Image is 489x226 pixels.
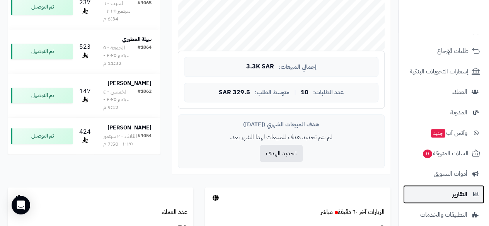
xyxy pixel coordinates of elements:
div: الثلاثاء - ٢ سبتمبر ٢٠٢٥ - 7:50 م [103,133,138,148]
div: #1062 [138,88,152,111]
span: وآتس آب [430,127,467,138]
button: تحديد الهدف [260,145,303,162]
td: 523 [76,29,94,73]
span: متوسط الطلب: [255,89,290,96]
span: إجمالي المبيعات: [279,64,317,70]
span: التطبيقات والخدمات [420,209,467,220]
span: العملاء [452,87,467,97]
span: جديد [431,129,445,138]
div: #1064 [138,44,152,67]
p: لم يتم تحديد هدف للمبيعات لهذا الشهر بعد. [184,133,378,142]
a: المدونة [403,103,484,122]
a: إشعارات التحويلات البنكية [403,62,484,81]
div: الجمعة - ٥ سبتمبر ٢٠٢٥ - 11:32 م [103,44,138,67]
td: 424 [76,118,94,154]
a: السلات المتروكة0 [403,144,484,163]
span: 10 [301,89,308,96]
div: Open Intercom Messenger [12,196,30,214]
span: 329.5 SAR [219,89,250,96]
a: أدوات التسويق [403,165,484,183]
span: 0 [423,150,432,158]
td: 147 [76,73,94,117]
strong: [PERSON_NAME] [107,79,152,87]
strong: [PERSON_NAME] [107,124,152,132]
small: مباشر [320,207,333,217]
span: المدونة [450,107,467,118]
span: إشعارات التحويلات البنكية [410,66,469,77]
strong: نبيلة المطيري [122,35,152,43]
span: أدوات التسويق [434,168,467,179]
span: التقارير [452,189,467,200]
a: طلبات الإرجاع [403,42,484,60]
span: | [294,90,296,95]
span: السلات المتروكة [422,148,469,159]
div: الخميس - ٤ سبتمبر ٢٠٢٥ - 9:12 م [103,88,138,111]
a: العملاء [403,83,484,101]
a: التقارير [403,185,484,204]
span: عدد الطلبات: [313,89,344,96]
div: تم التوصيل [11,44,73,59]
a: وآتس آبجديد [403,124,484,142]
a: الزيارات آخر ٦٠ دقيقةمباشر [320,207,385,217]
a: عدد العملاء [162,207,187,217]
div: هدف المبيعات الشهري ([DATE]) [184,121,378,129]
span: 3.3K SAR [246,63,274,70]
span: طلبات الإرجاع [437,46,469,56]
a: التطبيقات والخدمات [403,206,484,224]
div: #1054 [138,133,152,148]
div: تم التوصيل [11,128,73,144]
div: تم التوصيل [11,88,73,103]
